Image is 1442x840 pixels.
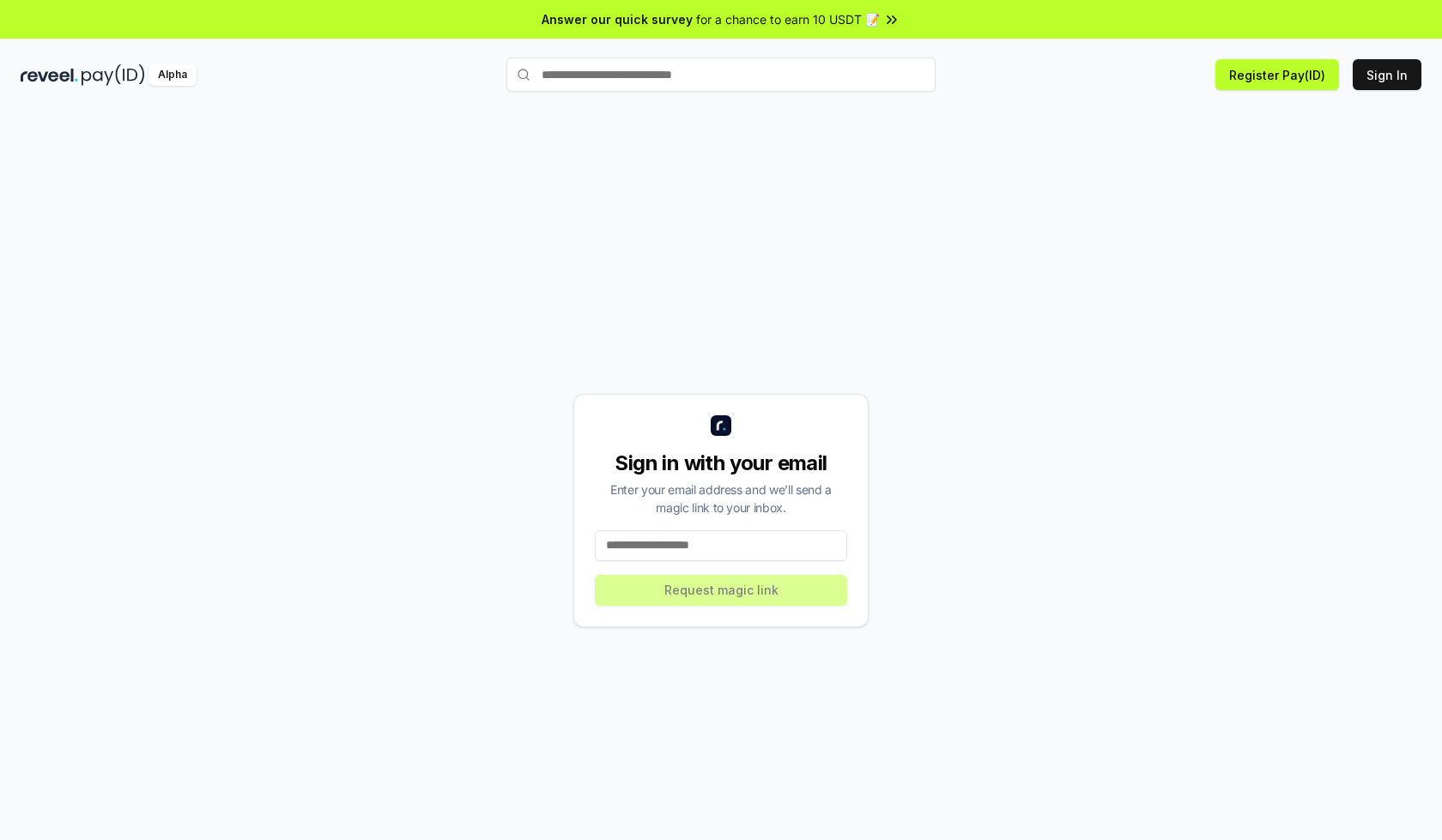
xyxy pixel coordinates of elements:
span: Answer our quick survey [542,10,693,28]
div: Sign in with your email [595,450,847,477]
img: reveel_dark [21,64,78,86]
span: for a chance to earn 10 USDT 📝 [696,10,880,28]
img: logo_small [711,415,731,436]
div: Alpha [148,64,197,86]
div: Enter your email address and we’ll send a magic link to your inbox. [595,480,847,517]
button: Register Pay(ID) [1215,59,1339,90]
button: Sign In [1353,59,1421,90]
img: pay_id [82,64,145,86]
